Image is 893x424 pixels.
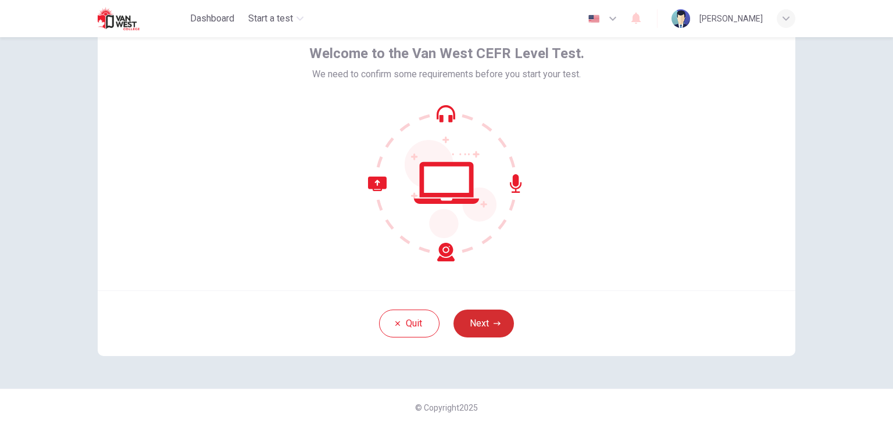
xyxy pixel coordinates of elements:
span: © Copyright 2025 [415,403,478,412]
img: en [587,15,601,23]
img: Van West logo [98,7,159,30]
button: Quit [379,310,440,337]
button: Next [453,310,514,337]
button: Dashboard [185,8,239,29]
img: Profile picture [671,9,690,28]
span: Dashboard [190,12,234,26]
span: Welcome to the Van West CEFR Level Test. [309,44,584,63]
button: Start a test [244,8,308,29]
span: We need to confirm some requirements before you start your test. [312,67,581,81]
span: Start a test [248,12,293,26]
div: [PERSON_NAME] [699,12,763,26]
a: Van West logo [98,7,185,30]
